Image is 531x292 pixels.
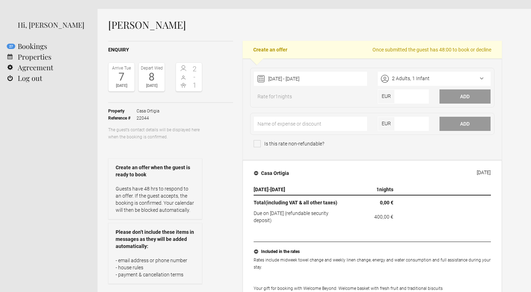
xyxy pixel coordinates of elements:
[137,115,159,122] span: 22044
[254,247,491,257] button: Included in the rates
[439,89,491,104] button: Add
[372,46,491,53] span: Once submitted the guest has 48:00 to book or decline
[108,108,137,115] strong: Property
[254,140,324,147] span: Is this rate non-refundable?
[254,187,269,192] span: [DATE]
[254,257,491,292] p: Rates include midweek towel change and weekly linen change, energy and water consumption and full...
[108,115,137,122] strong: Reference #
[116,164,195,178] strong: Create an offer when the guest is ready to book
[378,89,395,104] span: EUR
[110,72,133,82] div: 7
[110,82,133,89] div: [DATE]
[189,65,200,72] span: 2
[243,41,502,59] h2: Create an offer
[110,65,133,72] div: Arrive Tue
[108,20,502,30] h1: [PERSON_NAME]
[140,82,163,89] div: [DATE]
[140,72,163,82] div: 8
[380,200,393,205] flynt-currency: 0,00 €
[254,208,349,224] td: Due on [DATE] (refundable security deposit)
[189,82,200,89] span: 1
[378,117,395,131] span: EUR
[116,257,195,278] p: - email address or phone number - house rules - payment & cancellation terms
[275,94,278,99] span: 1
[265,200,337,205] span: (including VAT & all other taxes)
[270,187,285,192] span: [DATE]
[439,117,491,131] button: Add
[477,170,491,175] div: [DATE]
[254,93,295,104] span: Rate for nights
[137,108,159,115] span: Casa Ortigia
[376,187,379,192] span: 1
[254,195,349,208] th: Total
[254,184,349,195] th: -
[7,44,15,49] flynt-notification-badge: 27
[116,185,195,214] p: Guests have 48 hrs to respond to an offer. If the guest accepts, the booking is confirmed. Your c...
[116,228,195,250] strong: Please don’t include these items in messages as they will be added automatically:
[374,214,393,220] flynt-currency: 400,00 €
[18,20,87,30] div: Hi, [PERSON_NAME]
[108,126,202,141] p: The guest’s contact details will be displayed here when the booking is confirmed.
[349,184,396,195] th: nights
[254,170,289,177] h4: Casa Ortigia
[189,73,200,81] span: -
[254,117,367,131] input: Name of expense or discount
[248,166,496,181] button: Casa Ortigia [DATE]
[140,65,163,72] div: Depart Wed
[108,46,233,54] h2: Enquiry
